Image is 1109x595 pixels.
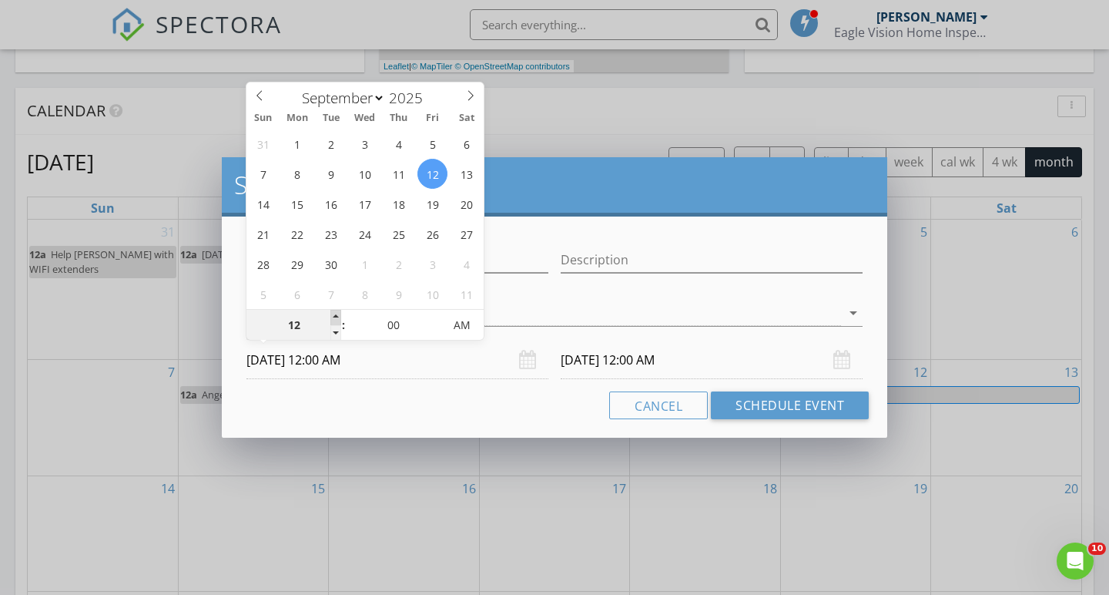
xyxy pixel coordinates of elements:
span: September 18, 2025 [384,189,414,219]
span: October 6, 2025 [282,279,312,309]
span: October 1, 2025 [350,249,380,279]
span: Fri [416,113,450,123]
span: September 7, 2025 [248,159,278,189]
span: September 16, 2025 [316,189,346,219]
span: September 23, 2025 [316,219,346,249]
span: Tue [314,113,348,123]
span: September 12, 2025 [417,159,447,189]
span: Click to toggle [441,310,483,341]
span: August 31, 2025 [248,129,278,159]
span: September 28, 2025 [248,249,278,279]
iframe: Intercom live chat [1057,543,1094,580]
span: September 13, 2025 [451,159,481,189]
span: Sat [450,113,484,123]
span: September 2, 2025 [316,129,346,159]
span: September 10, 2025 [350,159,380,189]
span: September 6, 2025 [451,129,481,159]
span: September 25, 2025 [384,219,414,249]
button: Schedule Event [711,392,869,419]
span: September 17, 2025 [350,189,380,219]
span: October 9, 2025 [384,279,414,309]
button: Cancel [609,392,708,419]
input: Select date [246,341,548,379]
span: September 20, 2025 [451,189,481,219]
span: October 8, 2025 [350,279,380,309]
span: October 4, 2025 [451,249,481,279]
i: arrow_drop_down [844,304,863,322]
span: Thu [382,113,416,123]
span: September 19, 2025 [417,189,447,219]
span: Mon [280,113,314,123]
span: September 30, 2025 [316,249,346,279]
span: October 11, 2025 [451,279,481,309]
span: September 21, 2025 [248,219,278,249]
span: September 1, 2025 [282,129,312,159]
span: September 3, 2025 [350,129,380,159]
input: Year [385,88,436,108]
span: September 9, 2025 [316,159,346,189]
input: Select date [561,341,863,379]
span: September 29, 2025 [282,249,312,279]
span: September 8, 2025 [282,159,312,189]
span: : [341,310,346,341]
span: September 22, 2025 [282,219,312,249]
span: 10 [1088,543,1106,555]
span: October 7, 2025 [316,279,346,309]
span: October 2, 2025 [384,249,414,279]
span: October 5, 2025 [248,279,278,309]
span: September 15, 2025 [282,189,312,219]
span: Wed [348,113,382,123]
span: September 24, 2025 [350,219,380,249]
span: September 11, 2025 [384,159,414,189]
span: October 3, 2025 [417,249,447,279]
span: September 4, 2025 [384,129,414,159]
span: September 27, 2025 [451,219,481,249]
span: September 14, 2025 [248,189,278,219]
span: Sun [246,113,280,123]
span: September 5, 2025 [417,129,447,159]
span: October 10, 2025 [417,279,447,309]
h2: Schedule Event [234,170,875,200]
span: September 26, 2025 [417,219,447,249]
